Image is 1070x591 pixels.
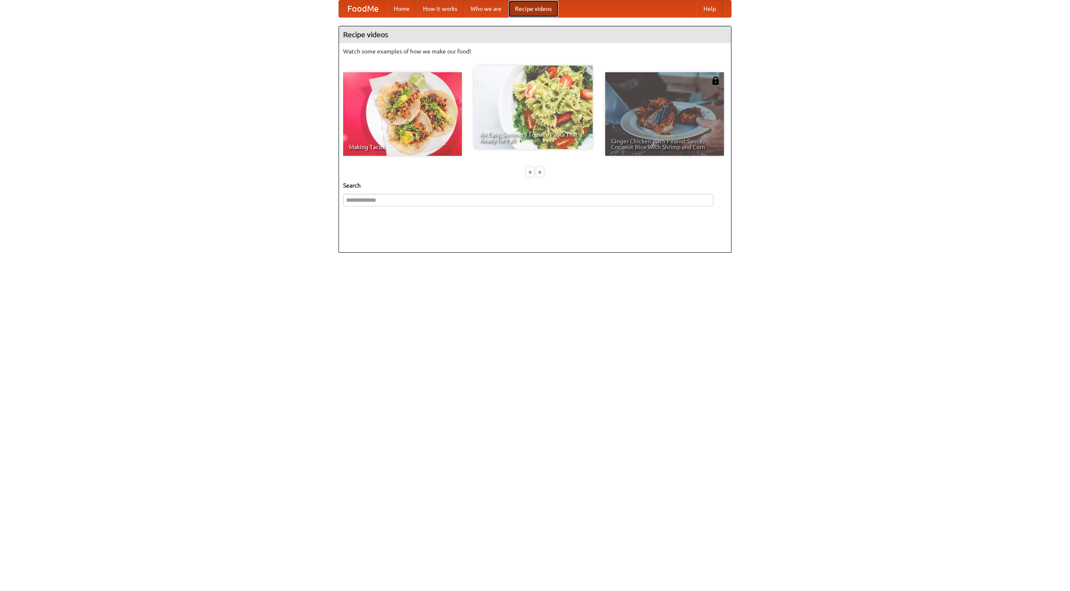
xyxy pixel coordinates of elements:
a: Home [387,0,416,17]
img: 483408.png [711,76,720,85]
a: An Easy, Summery Tomato Pasta That's Ready for Fall [474,66,593,149]
span: An Easy, Summery Tomato Pasta That's Ready for Fall [480,132,587,143]
a: Recipe videos [508,0,558,17]
a: How it works [416,0,464,17]
a: Who we are [464,0,508,17]
a: FoodMe [339,0,387,17]
a: Making Tacos [343,72,462,156]
h5: Search [343,181,727,190]
div: » [536,167,544,177]
a: Help [697,0,723,17]
h4: Recipe videos [339,26,731,43]
p: Watch some examples of how we make our food! [343,47,727,56]
span: Making Tacos [349,144,456,150]
div: « [526,167,534,177]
